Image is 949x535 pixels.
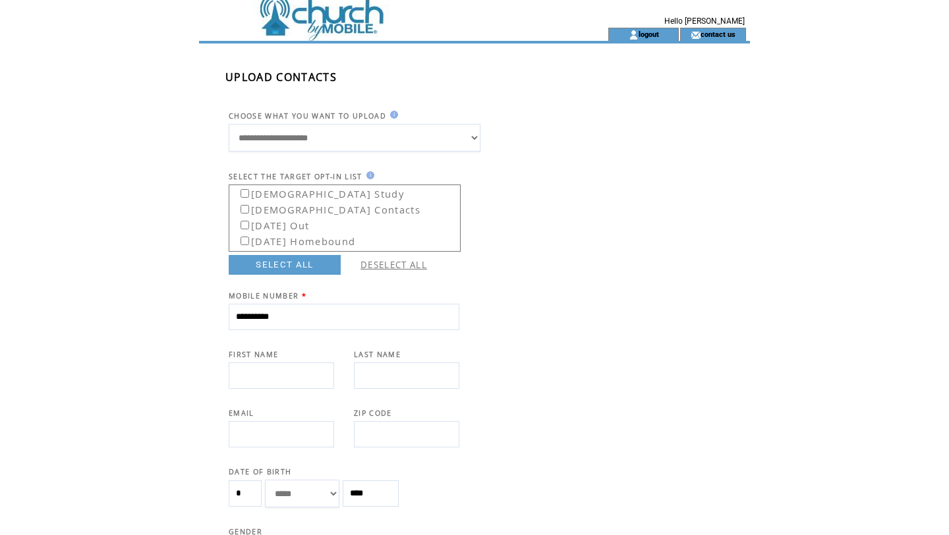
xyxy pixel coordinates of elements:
[639,30,659,38] a: logout
[691,30,701,40] img: contact_us_icon.gif
[360,259,427,271] a: DESELECT ALL
[231,184,404,200] label: [DEMOGRAPHIC_DATA] Study
[241,189,249,198] input: [DEMOGRAPHIC_DATA] Study
[354,408,392,418] span: ZIP CODE
[231,231,355,248] label: [DATE] Homebound
[229,291,299,300] span: MOBILE NUMBER
[229,467,291,476] span: DATE OF BIRTH
[229,255,341,275] a: SELECT ALL
[701,30,735,38] a: contact us
[229,350,278,359] span: FIRST NAME
[225,70,337,84] span: UPLOAD CONTACTS
[229,408,254,418] span: EMAIL
[241,221,249,229] input: [DATE] Out
[241,237,249,245] input: [DATE] Homebound
[231,215,309,232] label: [DATE] Out
[231,200,420,216] label: [DEMOGRAPHIC_DATA] Contacts
[664,16,745,26] span: Hello [PERSON_NAME]
[241,205,249,213] input: [DEMOGRAPHIC_DATA] Contacts
[386,111,398,119] img: help.gif
[629,30,639,40] img: account_icon.gif
[229,111,386,121] span: CHOOSE WHAT YOU WANT TO UPLOAD
[362,171,374,179] img: help.gif
[229,172,362,181] span: SELECT THE TARGET OPT-IN LIST
[354,350,401,359] span: LAST NAME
